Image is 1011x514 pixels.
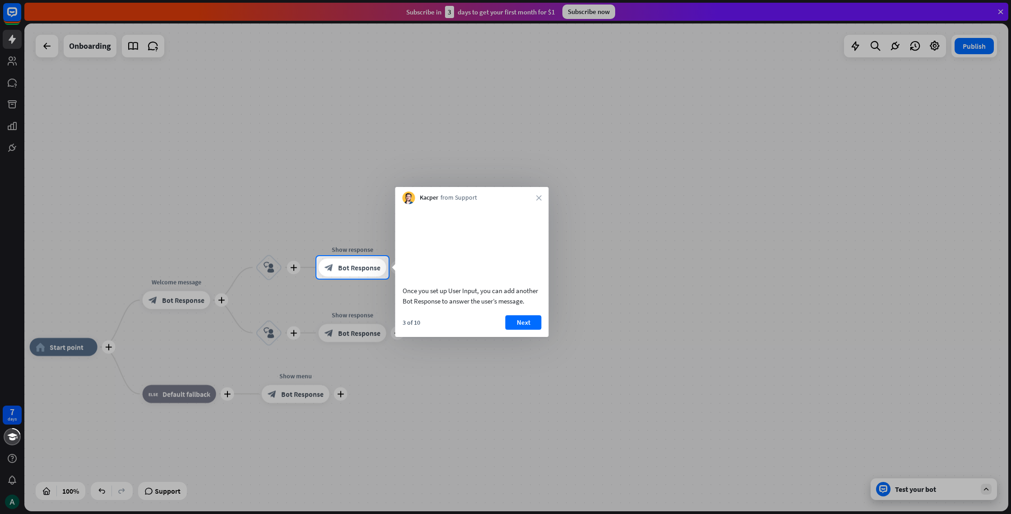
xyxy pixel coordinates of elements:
button: Next [505,315,542,330]
i: block_bot_response [325,263,334,272]
div: Once you set up User Input, you can add another Bot Response to answer the user’s message. [403,285,542,306]
div: 3 of 10 [403,318,420,327]
span: Kacper [420,193,438,202]
span: from Support [441,193,477,202]
i: close [536,195,542,201]
button: Open LiveChat chat widget [7,4,34,31]
span: Bot Response [338,263,380,272]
